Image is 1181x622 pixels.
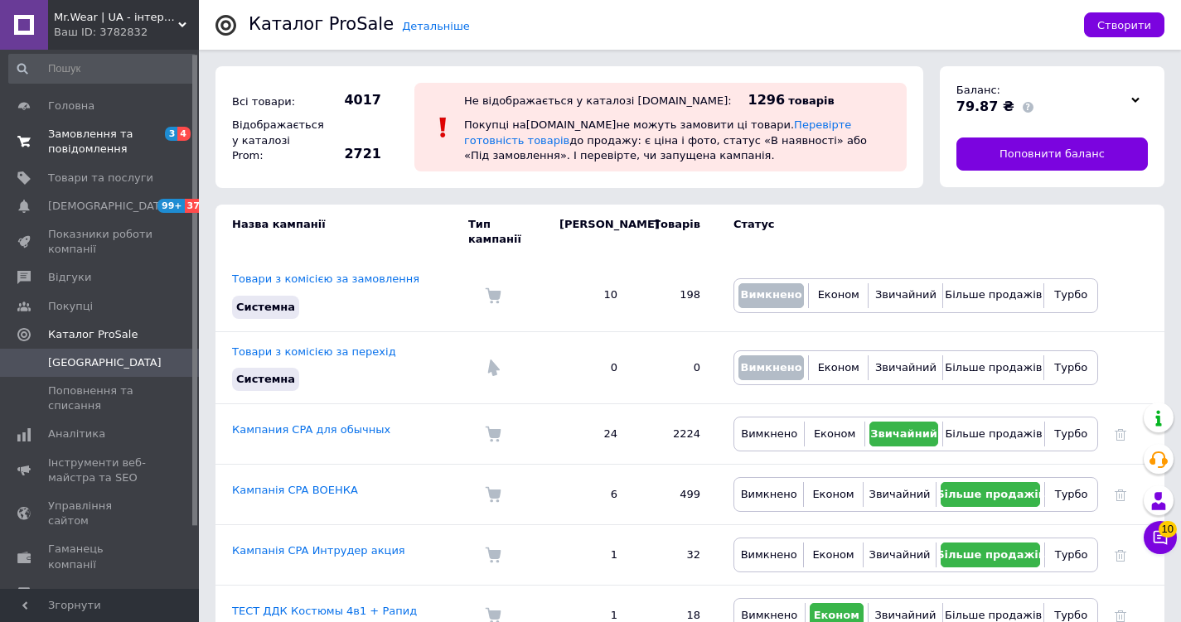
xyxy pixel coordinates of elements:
span: Вимкнено [741,548,797,561]
button: Економ [809,422,859,446]
button: Вимкнено [738,542,799,567]
td: 1 [543,525,634,586]
span: Звичайний [875,288,937,301]
span: Турбо [1055,548,1088,561]
span: [GEOGRAPHIC_DATA] [48,355,162,370]
a: Товари з комісією за перехід [232,345,396,358]
td: 0 [543,331,634,403]
span: Управління сайтом [48,499,153,528]
span: Інструменти веб-майстра та SEO [48,456,153,485]
span: Економ [818,288,859,301]
td: 10 [543,259,634,331]
button: Більше продажів [941,482,1040,507]
span: товарів [788,94,834,107]
span: Економ [818,361,859,374]
span: Вимкнено [741,488,797,500]
a: Кампанія CPA Интрудер акция [232,544,405,557]
span: Маркет [48,586,90,600]
span: Турбо [1054,609,1087,621]
span: Звичайний [869,548,931,561]
button: Вимкнено [738,283,804,308]
span: Mr.Wear | UA - інтернет-магазин чоловічого одягу [54,10,178,25]
img: :exclamation: [431,115,456,140]
button: Більше продажів [941,542,1040,567]
button: Економ [813,283,864,308]
a: Поповнити баланс [956,137,1148,171]
span: Каталог ProSale [48,327,138,342]
td: 2224 [634,404,717,465]
div: Не відображається у каталозі [DOMAIN_NAME]: [464,94,732,107]
span: 2721 [323,145,381,163]
span: Покупці на [DOMAIN_NAME] не можуть замовити ці товари. до продажу: є ціна і фото, статус «В наявн... [464,118,867,161]
button: Створити [1084,12,1164,37]
span: Більше продажів [945,361,1042,374]
span: Відгуки [48,270,91,285]
span: Економ [812,548,854,561]
a: Кампания CPA для обычных [232,423,390,436]
span: Більше продажів [945,427,1042,440]
a: ТЕСТ ДДК Костюмы 4в1 + Рапид [232,605,417,617]
span: Товари та послуги [48,171,153,186]
td: 0 [634,331,717,403]
button: Турбо [1048,283,1093,308]
span: Турбо [1054,427,1087,440]
td: Статус [717,205,1098,259]
img: Комісія за замовлення [485,426,501,442]
span: 10 [1159,520,1177,537]
td: 6 [543,465,634,525]
span: 4017 [323,91,381,109]
span: Більше продажів [945,609,1042,621]
img: Комісія за перехід [485,359,501,376]
a: Товари з комісією за замовлення [232,272,419,285]
button: Економ [808,542,858,567]
span: Звичайний [870,427,937,440]
span: 1296 [748,92,786,108]
span: Більше продажів [937,488,1045,500]
span: Вимкнено [740,288,801,301]
a: Видалити [1115,427,1126,440]
span: Економ [814,427,855,440]
button: Більше продажів [947,355,1039,380]
span: Турбо [1054,288,1087,301]
td: 24 [543,404,634,465]
span: 4 [177,127,191,141]
img: Комісія за замовлення [485,547,501,563]
span: Системна [236,301,295,313]
button: Більше продажів [947,422,1039,446]
span: Гаманець компанії [48,542,153,571]
button: Звичайний [869,422,939,446]
button: Більше продажів [947,283,1039,308]
td: 32 [634,525,717,586]
input: Пошук [8,54,196,84]
a: Детальніше [402,20,470,32]
span: Більше продажів [937,548,1045,561]
span: 99+ [157,199,185,213]
span: Турбо [1054,361,1087,374]
a: Видалити [1115,548,1126,561]
span: Вимкнено [741,609,797,621]
span: 3 [165,127,178,141]
button: Економ [813,355,864,380]
span: Покупці [48,299,93,314]
td: Товарів [634,205,717,259]
button: Турбо [1049,482,1093,507]
span: Поповнення та списання [48,383,153,413]
span: Більше продажів [945,288,1042,301]
img: Комісія за замовлення [485,287,501,304]
span: Аналітика [48,427,105,441]
td: 198 [634,259,717,331]
a: Видалити [1115,488,1126,500]
span: Економ [812,488,854,500]
span: Створити [1097,19,1151,31]
span: 37 [185,199,204,213]
button: Звичайний [873,283,938,308]
a: Перевірте готовність товарів [464,118,851,146]
button: Турбо [1049,542,1093,567]
span: Звичайний [875,361,937,374]
td: Тип кампанії [468,205,543,259]
span: 79.87 ₴ [956,99,1014,114]
button: Турбо [1048,355,1093,380]
span: Звичайний [874,609,936,621]
a: Видалити [1115,609,1126,621]
div: Відображається у каталозі Prom: [228,113,319,167]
